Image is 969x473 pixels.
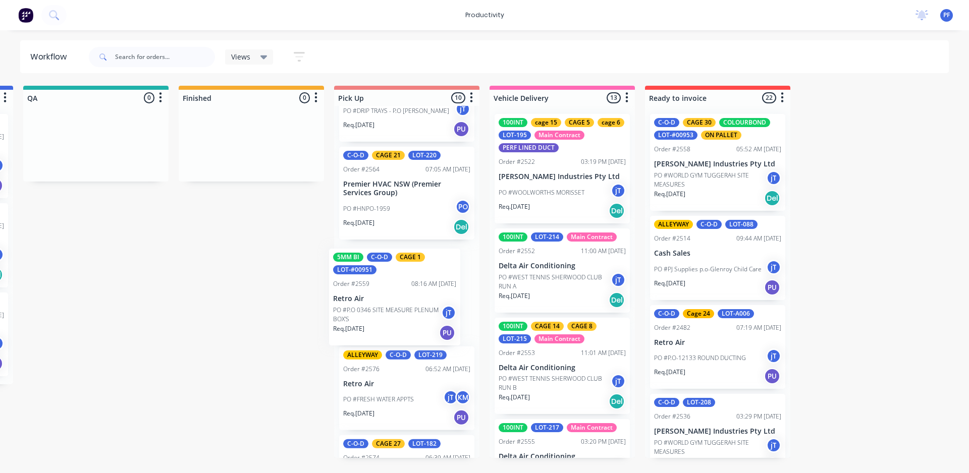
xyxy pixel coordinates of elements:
input: Search for orders... [115,47,215,67]
span: Views [231,51,250,62]
div: productivity [460,8,509,23]
img: Factory [18,8,33,23]
span: PF [943,11,950,20]
div: Workflow [30,51,72,63]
